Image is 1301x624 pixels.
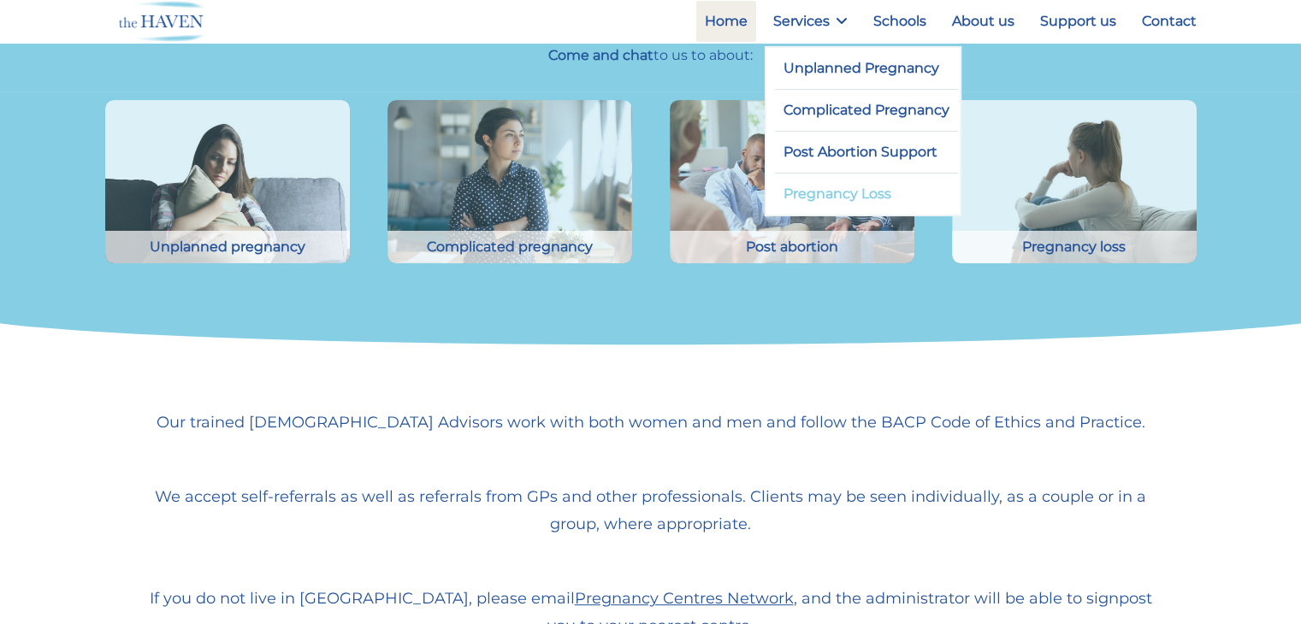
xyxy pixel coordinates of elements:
a: Pregnancy Loss [775,174,959,215]
img: Side view young woman looking away at window sitting on couch at home [952,100,1197,263]
a: Support us [1032,1,1125,42]
p: We accept self-referrals as well as referrals from GPs and other professionals. Clients may be se... [139,483,1162,538]
strong: Come and chat [548,47,653,63]
a: Unplanned Pregnancy [775,48,959,89]
a: Front view of a sad girl embracing a pillow sitting on a couch Unplanned pregnancy [105,250,350,267]
a: Home [696,1,756,42]
a: Complicated Pregnancy [775,90,959,131]
a: Services [765,1,856,42]
a: Young woman discussing pregnancy problems with counsellor Complicated pregnancy [387,250,632,267]
div: Post abortion [670,231,914,263]
a: Young couple in crisis trying solve problem during counselling Post abortion [670,250,914,267]
div: Pregnancy loss [952,231,1197,263]
a: Contact [1133,1,1205,42]
a: Side view young woman looking away at window sitting on couch at home Pregnancy loss [952,250,1197,267]
a: Pregnancy Centres Network [575,589,794,608]
div: Unplanned pregnancy [105,231,350,263]
img: Young woman discussing pregnancy problems with counsellor [387,100,632,263]
img: Front view of a sad girl embracing a pillow sitting on a couch [105,100,350,263]
a: Schools [865,1,935,42]
p: Our trained [DEMOGRAPHIC_DATA] Advisors work with both women and men and follow the BACP Code of ... [139,409,1162,436]
div: Complicated pregnancy [387,231,632,263]
a: About us [943,1,1023,42]
img: Young couple in crisis trying solve problem during counselling [670,100,914,263]
a: Post Abortion Support [775,132,959,173]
